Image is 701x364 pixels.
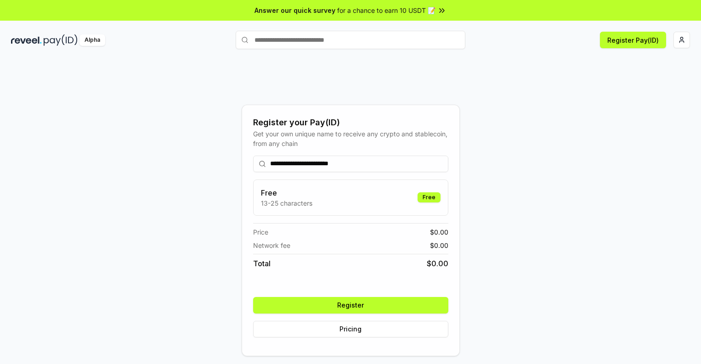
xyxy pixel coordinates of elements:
[427,258,448,269] span: $ 0.00
[261,187,312,198] h3: Free
[261,198,312,208] p: 13-25 characters
[253,258,271,269] span: Total
[253,321,448,337] button: Pricing
[430,241,448,250] span: $ 0.00
[418,192,441,202] div: Free
[253,129,448,148] div: Get your own unique name to receive any crypto and stablecoin, from any chain
[79,34,105,46] div: Alpha
[253,116,448,129] div: Register your Pay(ID)
[253,297,448,314] button: Register
[253,241,290,250] span: Network fee
[600,32,666,48] button: Register Pay(ID)
[253,227,268,237] span: Price
[44,34,78,46] img: pay_id
[430,227,448,237] span: $ 0.00
[254,6,335,15] span: Answer our quick survey
[337,6,435,15] span: for a chance to earn 10 USDT 📝
[11,34,42,46] img: reveel_dark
